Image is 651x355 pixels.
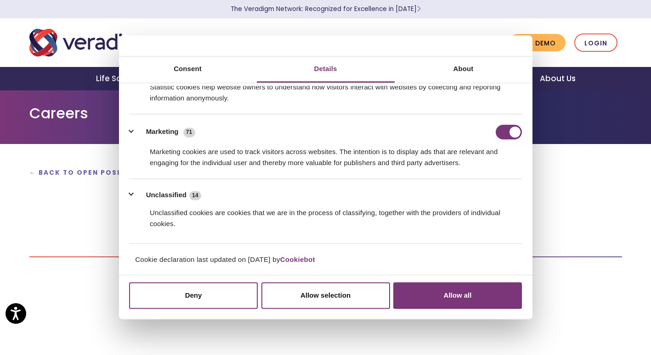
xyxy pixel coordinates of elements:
[231,5,421,13] a: The Veradigm Network: Recognized for Excellence in [DATE]Learn More
[129,282,258,309] button: Deny
[129,125,201,139] button: Marketing (71)
[29,105,622,122] h1: Careers
[146,127,179,138] label: Marketing
[257,56,395,83] a: Details
[119,56,257,83] a: Consent
[29,212,622,226] h3: Scroll below to apply for this position!
[29,237,622,249] p: .
[129,139,522,168] div: Marketing cookies are used to track visitors across websites. The intention is to display ads tha...
[29,28,156,58] img: Veradigm logo
[393,282,522,309] button: Allow all
[417,5,421,13] span: Learn More
[85,67,161,90] a: Life Sciences
[509,34,566,52] a: Get Demo
[129,200,522,229] div: Unclassified cookies are cookies that we are in the process of classifying, together with the pro...
[574,33,617,52] a: Login
[129,75,522,104] div: Statistic cookies help website owners to understand how visitors interact with websites by collec...
[29,186,622,202] h2: Together, let's transform health insightfully
[261,282,390,309] button: Allow selection
[529,67,587,90] a: About Us
[395,56,532,83] a: About
[280,255,315,263] a: Cookiebot
[121,254,530,273] div: Cookie declaration last updated on [DATE] by
[29,168,145,177] a: ← Back to Open Positions
[129,189,207,201] button: Unclassified (14)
